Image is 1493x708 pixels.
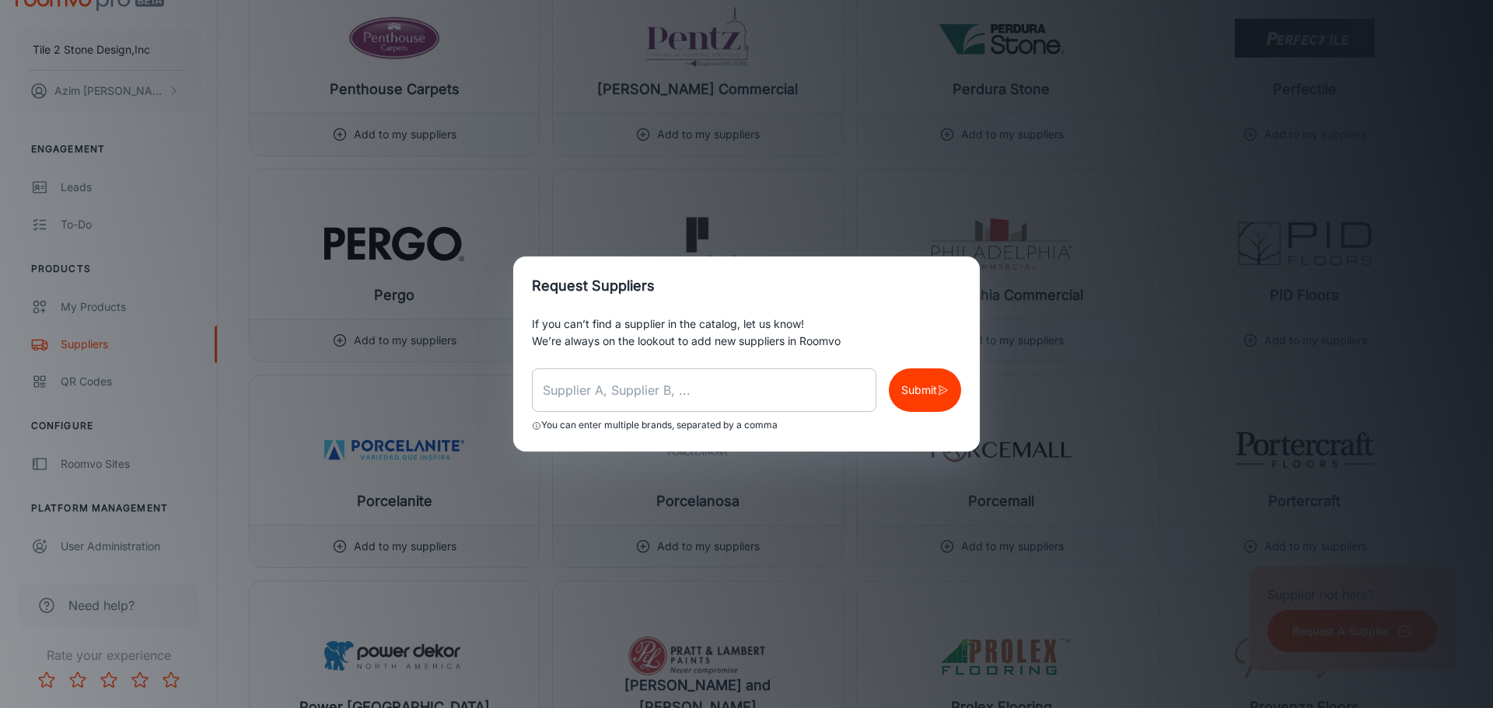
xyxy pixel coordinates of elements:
p: You can enter multiple brands, separated by a comma [541,418,778,433]
p: We’re always on the lookout to add new suppliers in Roomvo [532,333,961,350]
p: Submit [901,382,937,399]
button: Submit [889,368,961,412]
h2: Request Suppliers [513,256,980,316]
input: Supplier A, Supplier B, ... [532,368,876,412]
p: If you can’t find a supplier in the catalog, let us know! [532,316,961,333]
